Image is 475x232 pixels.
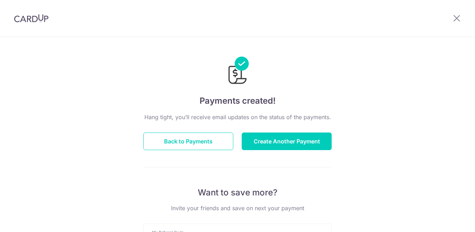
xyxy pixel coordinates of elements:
p: Invite your friends and save on next your payment [143,204,332,212]
p: Hang tight, you’ll receive email updates on the status of the payments. [143,113,332,121]
p: Want to save more? [143,187,332,198]
h4: Payments created! [143,95,332,107]
button: Back to Payments [143,133,233,150]
button: Create Another Payment [242,133,332,150]
img: Payments [226,57,249,86]
img: CardUp [14,14,48,22]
